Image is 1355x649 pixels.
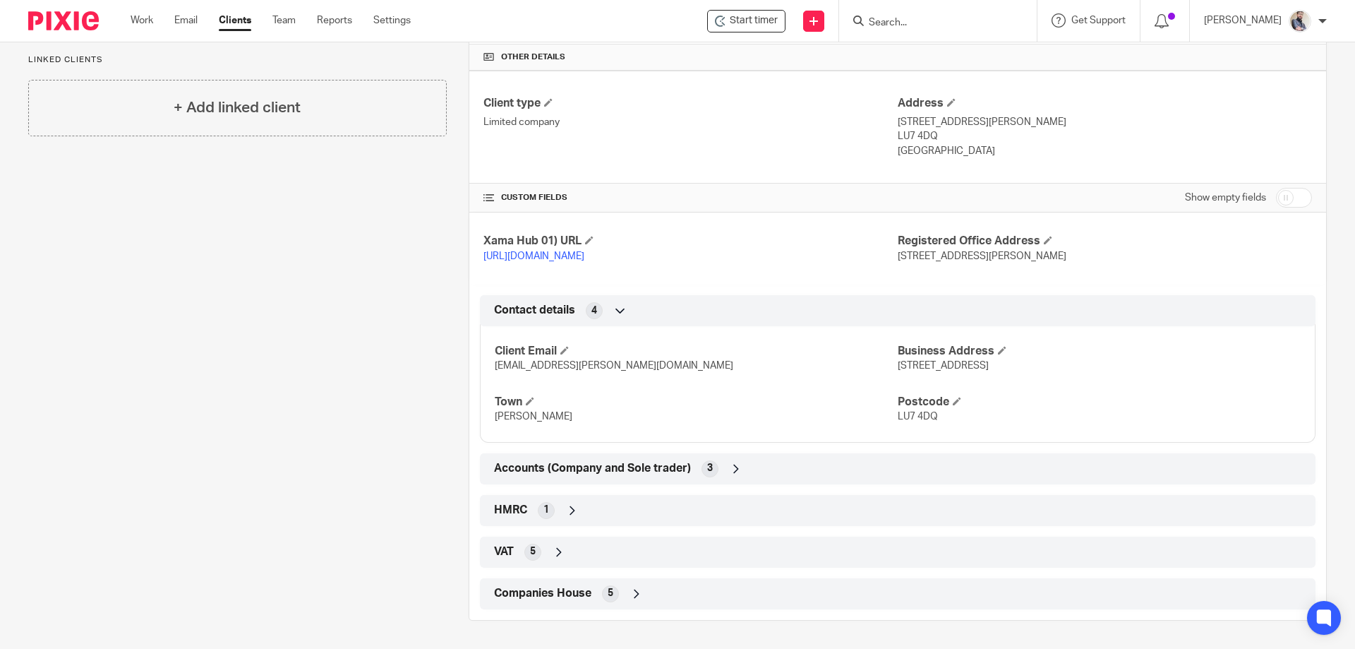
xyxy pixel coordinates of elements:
[28,11,99,30] img: Pixie
[483,115,898,129] p: Limited company
[495,412,572,422] span: [PERSON_NAME]
[494,503,527,518] span: HMRC
[483,234,898,249] h4: Xama Hub 01) URL
[898,344,1301,359] h4: Business Address
[28,54,447,66] p: Linked clients
[898,129,1312,143] p: LU7 4DQ
[867,17,994,30] input: Search
[898,412,938,422] span: LU7 4DQ
[591,304,597,318] span: 4
[495,361,733,371] span: [EMAIL_ADDRESS][PERSON_NAME][DOMAIN_NAME]
[898,234,1312,249] h4: Registered Office Address
[1071,16,1126,25] span: Get Support
[317,13,352,28] a: Reports
[707,461,713,475] span: 3
[501,52,565,63] span: Other details
[219,13,251,28] a: Clients
[131,13,153,28] a: Work
[494,303,575,318] span: Contact details
[495,344,898,359] h4: Client Email
[530,544,536,559] span: 5
[543,503,549,517] span: 1
[898,96,1312,111] h4: Address
[707,10,785,32] div: TrainAR Limited
[898,361,989,371] span: [STREET_ADDRESS]
[1289,10,1311,32] img: Pixie%2002.jpg
[483,192,898,203] h4: CUSTOM FIELDS
[898,115,1312,129] p: [STREET_ADDRESS][PERSON_NAME]
[174,13,198,28] a: Email
[483,96,898,111] h4: Client type
[483,251,584,261] a: [URL][DOMAIN_NAME]
[898,144,1312,158] p: [GEOGRAPHIC_DATA]
[272,13,296,28] a: Team
[1204,13,1282,28] p: [PERSON_NAME]
[494,544,514,559] span: VAT
[174,97,301,119] h4: + Add linked client
[495,395,898,410] h4: Town
[373,13,411,28] a: Settings
[494,461,691,476] span: Accounts (Company and Sole trader)
[494,586,591,601] span: Companies House
[608,586,613,600] span: 5
[1185,191,1266,205] label: Show empty fields
[898,395,1301,410] h4: Postcode
[898,251,1066,261] span: [STREET_ADDRESS][PERSON_NAME]
[730,13,778,28] span: Start timer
